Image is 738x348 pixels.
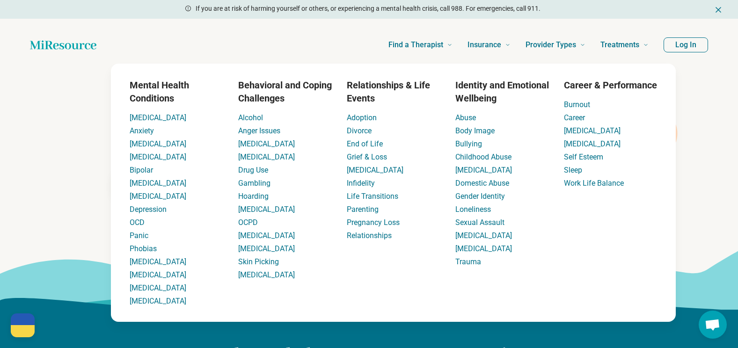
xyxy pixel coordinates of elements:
[526,38,576,51] span: Provider Types
[30,36,96,54] a: Home page
[130,257,186,266] a: [MEDICAL_DATA]
[130,205,167,214] a: Depression
[455,79,549,105] h3: Identity and Emotional Wellbeing
[347,139,383,148] a: End of Life
[130,218,145,227] a: OCD
[347,152,387,161] a: Grief & Loss
[455,244,512,253] a: [MEDICAL_DATA]
[455,113,476,122] a: Abuse
[238,205,295,214] a: [MEDICAL_DATA]
[347,218,400,227] a: Pregnancy Loss
[238,179,270,188] a: Gambling
[238,270,295,279] a: [MEDICAL_DATA]
[55,64,732,322] div: Find a Therapist
[238,139,295,148] a: [MEDICAL_DATA]
[238,166,268,174] a: Drug Use
[347,113,377,122] a: Adoption
[455,166,512,174] a: [MEDICAL_DATA]
[130,283,186,292] a: [MEDICAL_DATA]
[238,257,279,266] a: Skin Picking
[238,192,269,201] a: Hoarding
[130,139,186,148] a: [MEDICAL_DATA]
[130,152,186,161] a: [MEDICAL_DATA]
[347,192,398,201] a: Life Transitions
[238,152,295,161] a: [MEDICAL_DATA]
[238,126,280,135] a: Anger Issues
[130,126,154,135] a: Anxiety
[564,179,624,188] a: Work Life Balance
[347,166,403,174] a: [MEDICAL_DATA]
[564,113,585,122] a: Career
[130,244,157,253] a: Phobias
[455,257,481,266] a: Trauma
[714,4,723,15] button: Dismiss
[196,4,541,14] p: If you are at risk of harming yourself or others, or experiencing a mental health crisis, call 98...
[564,139,621,148] a: [MEDICAL_DATA]
[388,38,443,51] span: Find a Therapist
[600,26,649,64] a: Treatments
[388,26,453,64] a: Find a Therapist
[699,311,727,339] a: Open chat
[130,192,186,201] a: [MEDICAL_DATA]
[600,38,639,51] span: Treatments
[130,79,223,105] h3: Mental Health Conditions
[130,179,186,188] a: [MEDICAL_DATA]
[238,231,295,240] a: [MEDICAL_DATA]
[455,126,495,135] a: Body Image
[130,166,153,174] a: Bipolar
[564,126,621,135] a: [MEDICAL_DATA]
[238,79,332,105] h3: Behavioral and Coping Challenges
[468,38,501,51] span: Insurance
[347,231,392,240] a: Relationships
[564,166,582,174] a: Sleep
[455,231,512,240] a: [MEDICAL_DATA]
[238,244,295,253] a: [MEDICAL_DATA]
[130,297,186,305] a: [MEDICAL_DATA]
[455,205,491,214] a: Loneliness
[130,231,148,240] a: Panic
[347,179,375,188] a: Infidelity
[455,152,511,161] a: Childhood Abuse
[347,205,379,214] a: Parenting
[564,100,590,109] a: Burnout
[526,26,585,64] a: Provider Types
[455,139,482,148] a: Bullying
[468,26,511,64] a: Insurance
[238,218,258,227] a: OCPD
[238,113,263,122] a: Alcohol
[347,126,372,135] a: Divorce
[664,37,708,52] button: Log In
[564,79,657,92] h3: Career & Performance
[130,270,186,279] a: [MEDICAL_DATA]
[455,192,505,201] a: Gender Identity
[347,79,440,105] h3: Relationships & Life Events
[455,218,504,227] a: Sexual Assault
[130,113,186,122] a: [MEDICAL_DATA]
[564,152,603,161] a: Self Esteem
[455,179,509,188] a: Domestic Abuse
